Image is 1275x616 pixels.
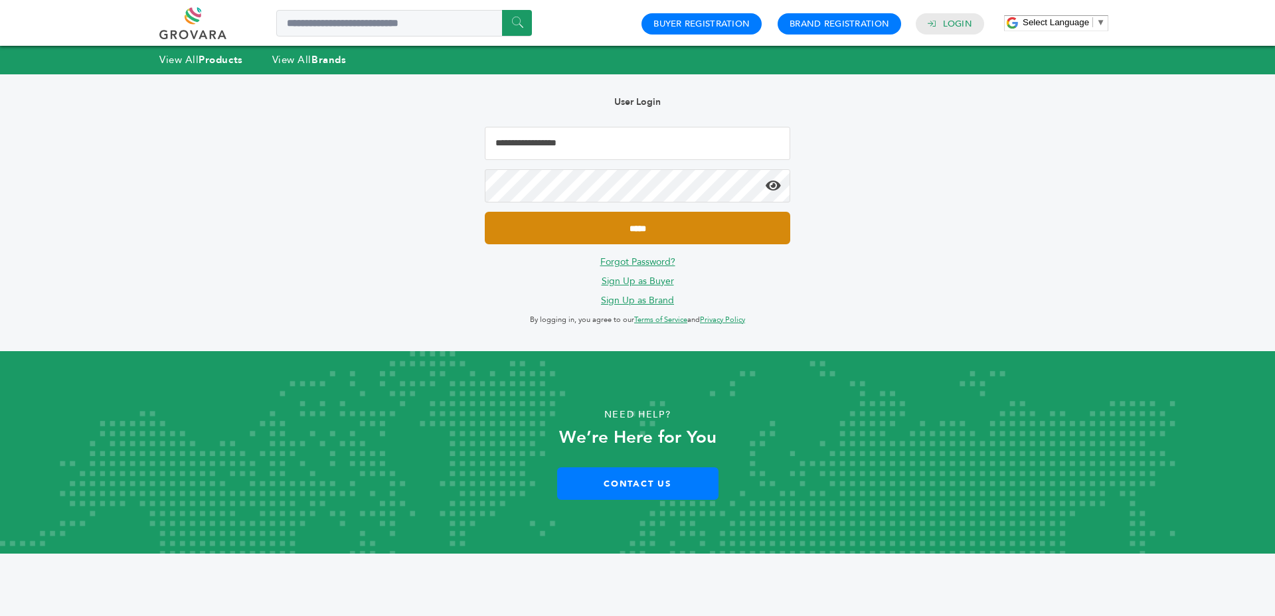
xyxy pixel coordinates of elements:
a: Contact Us [557,467,719,500]
a: Sign Up as Brand [601,294,674,307]
input: Email Address [485,127,790,160]
strong: We’re Here for You [559,425,717,449]
input: Password [485,169,790,202]
strong: Products [199,53,242,66]
b: User Login [614,96,661,108]
a: Select Language​ [1023,17,1105,27]
span: ▼ [1096,17,1105,27]
p: By logging in, you agree to our and [485,312,790,328]
span: Select Language [1023,17,1089,27]
strong: Brands [311,53,346,66]
a: Forgot Password? [600,256,675,268]
a: View AllBrands [272,53,347,66]
a: Login [943,18,972,30]
a: Privacy Policy [700,315,745,325]
a: Terms of Service [634,315,687,325]
span: ​ [1092,17,1093,27]
p: Need Help? [64,405,1211,425]
a: View AllProducts [159,53,243,66]
input: Search a product or brand... [276,10,532,37]
a: Sign Up as Buyer [602,275,674,287]
a: Brand Registration [790,18,889,30]
a: Buyer Registration [653,18,750,30]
